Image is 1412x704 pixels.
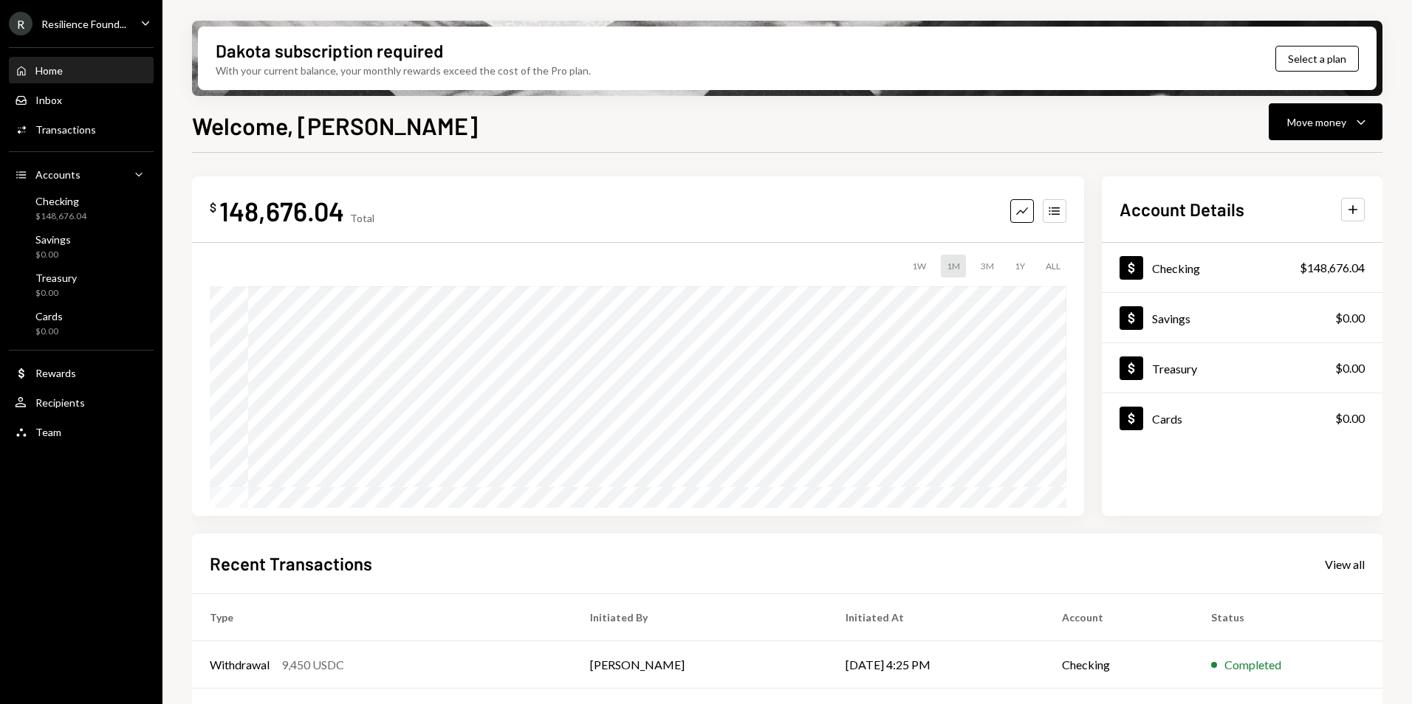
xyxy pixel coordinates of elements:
[35,396,85,409] div: Recipients
[1335,359,1365,377] div: $0.00
[1044,641,1193,689] td: Checking
[1224,656,1281,674] div: Completed
[975,255,1000,277] div: 3M
[9,161,154,187] a: Accounts
[1325,557,1365,572] div: View all
[216,38,443,63] div: Dakota subscription required
[9,359,154,386] a: Rewards
[41,18,126,30] div: Resilience Found...
[1152,362,1197,376] div: Treasury
[192,594,572,641] th: Type
[35,272,77,284] div: Treasury
[210,656,270,674] div: Withdrawal
[9,86,154,113] a: Inbox
[35,123,96,136] div: Transactions
[9,267,154,303] a: Treasury$0.00
[572,641,827,689] td: [PERSON_NAME]
[9,229,154,264] a: Savings$0.00
[1287,114,1346,130] div: Move money
[35,64,63,77] div: Home
[210,551,372,576] h2: Recent Transactions
[1102,343,1382,393] a: Treasury$0.00
[35,233,71,246] div: Savings
[1120,197,1244,221] h2: Account Details
[35,94,62,106] div: Inbox
[572,594,827,641] th: Initiated By
[35,168,80,181] div: Accounts
[219,194,344,227] div: 148,676.04
[1102,293,1382,342] a: Savings$0.00
[906,255,932,277] div: 1W
[210,200,216,215] div: $
[9,57,154,83] a: Home
[216,63,591,78] div: With your current balance, your monthly rewards exceed the cost of the Pro plan.
[35,287,77,300] div: $0.00
[9,190,154,226] a: Checking$148,676.04
[1040,255,1066,277] div: ALL
[9,389,154,415] a: Recipients
[828,594,1044,641] th: Initiated At
[1152,261,1200,275] div: Checking
[35,367,76,379] div: Rewards
[1152,311,1190,325] div: Savings
[1269,103,1382,140] button: Move money
[1102,393,1382,443] a: Cards$0.00
[1152,412,1182,426] div: Cards
[1325,556,1365,572] a: View all
[1044,594,1193,641] th: Account
[9,418,154,445] a: Team
[1335,410,1365,427] div: $0.00
[35,426,61,438] div: Team
[1009,255,1031,277] div: 1Y
[1275,46,1359,72] button: Select a plan
[35,195,86,207] div: Checking
[35,249,71,261] div: $0.00
[192,111,478,140] h1: Welcome, [PERSON_NAME]
[9,306,154,341] a: Cards$0.00
[1300,259,1365,277] div: $148,676.04
[9,116,154,142] a: Transactions
[1335,309,1365,327] div: $0.00
[828,641,1044,689] td: [DATE] 4:25 PM
[350,212,374,224] div: Total
[35,210,86,223] div: $148,676.04
[35,325,63,338] div: $0.00
[1102,243,1382,292] a: Checking$148,676.04
[35,310,63,322] div: Cards
[9,12,32,35] div: R
[1193,594,1382,641] th: Status
[281,656,344,674] div: 9,450 USDC
[941,255,966,277] div: 1M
